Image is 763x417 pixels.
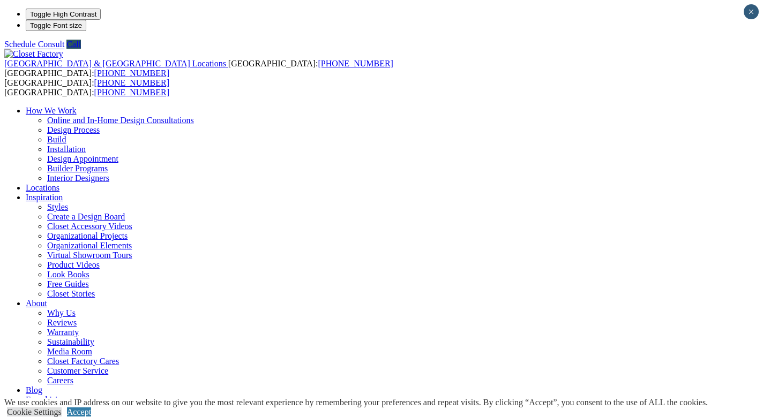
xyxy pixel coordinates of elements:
[26,9,101,20] button: Toggle High Contrast
[26,183,59,192] a: Locations
[7,407,62,416] a: Cookie Settings
[26,106,77,115] a: How We Work
[26,193,63,202] a: Inspiration
[4,40,64,49] a: Schedule Consult
[4,78,169,97] span: [GEOGRAPHIC_DATA]: [GEOGRAPHIC_DATA]:
[47,164,108,173] a: Builder Programs
[47,251,132,260] a: Virtual Showroom Tours
[47,222,132,231] a: Closet Accessory Videos
[47,212,125,221] a: Create a Design Board
[47,241,132,250] a: Organizational Elements
[4,59,393,78] span: [GEOGRAPHIC_DATA]: [GEOGRAPHIC_DATA]:
[318,59,393,68] a: [PHONE_NUMBER]
[47,270,89,279] a: Look Books
[4,398,708,407] div: We use cookies and IP address on our website to give you the most relevant experience by remember...
[26,20,86,31] button: Toggle Font size
[30,21,82,29] span: Toggle Font size
[47,173,109,183] a: Interior Designers
[26,299,47,308] a: About
[66,40,81,49] a: Call
[47,116,194,125] a: Online and In-Home Design Consultations
[47,308,76,317] a: Why Us
[47,347,92,356] a: Media Room
[47,328,79,337] a: Warranty
[4,59,226,68] span: [GEOGRAPHIC_DATA] & [GEOGRAPHIC_DATA] Locations
[47,260,100,269] a: Product Videos
[47,289,95,298] a: Closet Stories
[94,78,169,87] a: [PHONE_NUMBER]
[47,231,128,240] a: Organizational Projects
[30,10,96,18] span: Toggle High Contrast
[4,59,228,68] a: [GEOGRAPHIC_DATA] & [GEOGRAPHIC_DATA] Locations
[94,88,169,97] a: [PHONE_NUMBER]
[744,4,759,19] button: Close
[4,49,63,59] img: Closet Factory
[67,407,91,416] a: Accept
[47,145,86,154] a: Installation
[47,337,94,346] a: Sustainability
[94,69,169,78] a: [PHONE_NUMBER]
[47,125,100,134] a: Design Process
[47,376,73,385] a: Careers
[47,357,119,366] a: Closet Factory Cares
[47,318,77,327] a: Reviews
[26,395,66,404] a: Franchising
[47,154,118,163] a: Design Appointment
[47,135,66,144] a: Build
[26,385,42,395] a: Blog
[47,279,89,289] a: Free Guides
[47,202,68,211] a: Styles
[47,366,108,375] a: Customer Service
